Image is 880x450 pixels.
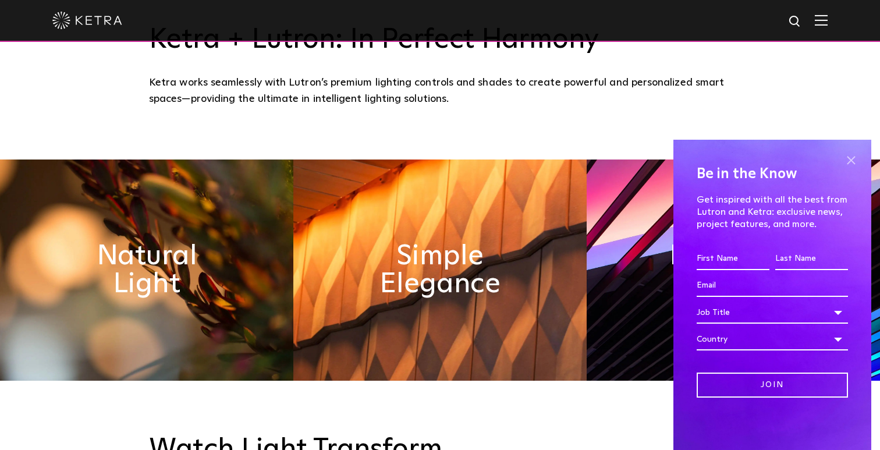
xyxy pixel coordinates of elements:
img: simple_elegance [293,160,587,381]
input: First Name [697,248,769,270]
div: Country [697,328,848,350]
h2: Natural Light [73,242,220,298]
input: Last Name [775,248,848,270]
input: Email [697,275,848,297]
img: ketra-logo-2019-white [52,12,122,29]
img: Hamburger%20Nav.svg [815,15,828,26]
input: Join [697,373,848,398]
div: Ketra works seamlessly with Lutron’s premium lighting controls and shades to create powerful and ... [149,75,731,108]
h2: Simple Elegance [367,242,513,298]
h2: Flexible & Timeless [660,242,807,298]
div: Job Title [697,302,848,324]
img: search icon [788,15,803,29]
h4: Be in the Know [697,163,848,185]
p: Get inspired with all the best from Lutron and Ketra: exclusive news, project features, and more. [697,194,848,230]
img: flexible_timeless_ketra [587,160,880,381]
